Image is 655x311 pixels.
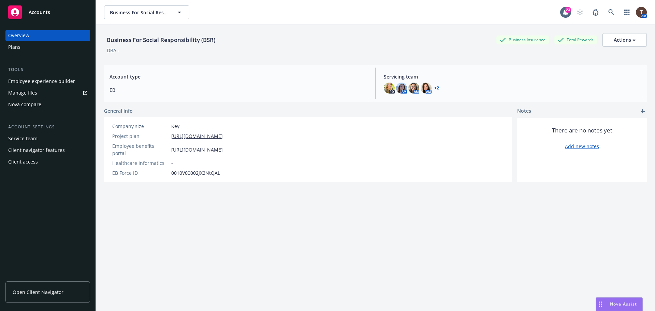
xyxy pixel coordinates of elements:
div: Total Rewards [554,36,597,44]
span: Nova Assist [610,301,637,307]
div: 23 [565,7,571,13]
div: Business Insurance [496,36,549,44]
div: Business For Social Responsibility (BSR) [104,36,218,44]
div: Manage files [8,87,37,98]
span: EB [110,86,367,94]
span: There are no notes yet [552,126,612,135]
button: Business For Social Responsibility (BSR) [104,5,189,19]
span: Open Client Navigator [13,288,63,296]
span: Key [171,123,179,130]
div: Project plan [112,132,169,140]
a: add [639,107,647,115]
div: DBA: - [107,47,119,54]
span: Account type [110,73,367,80]
span: 0010V00002JX2NtQAL [171,169,220,176]
a: Service team [5,133,90,144]
div: Plans [8,42,20,53]
div: Account settings [5,124,90,130]
div: Nova compare [8,99,41,110]
a: Client access [5,156,90,167]
div: Healthcare Informatics [112,159,169,167]
div: Actions [614,33,636,46]
a: Manage files [5,87,90,98]
button: Actions [602,33,647,47]
div: Employee experience builder [8,76,75,87]
a: Nova compare [5,99,90,110]
img: photo [636,7,647,18]
span: Accounts [29,10,50,15]
div: Client navigator features [8,145,65,156]
a: Report a Bug [589,5,602,19]
span: Business For Social Responsibility (BSR) [110,9,169,16]
span: General info [104,107,133,114]
div: Employee benefits portal [112,142,169,157]
a: Switch app [620,5,634,19]
span: - [171,159,173,167]
a: [URL][DOMAIN_NAME] [171,132,223,140]
button: Nova Assist [596,297,643,311]
span: Notes [517,107,531,115]
div: Company size [112,123,169,130]
div: Drag to move [596,298,605,311]
div: EB Force ID [112,169,169,176]
a: Accounts [5,3,90,22]
img: photo [384,83,395,94]
img: photo [396,83,407,94]
a: Search [605,5,618,19]
div: Client access [8,156,38,167]
a: Client navigator features [5,145,90,156]
img: photo [421,83,432,94]
a: Overview [5,30,90,41]
a: Plans [5,42,90,53]
div: Service team [8,133,38,144]
div: Tools [5,66,90,73]
a: Employee experience builder [5,76,90,87]
span: Servicing team [384,73,641,80]
div: Overview [8,30,29,41]
a: +2 [434,86,439,90]
a: Add new notes [565,143,599,150]
a: [URL][DOMAIN_NAME] [171,146,223,153]
a: Start snowing [573,5,587,19]
img: photo [408,83,419,94]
